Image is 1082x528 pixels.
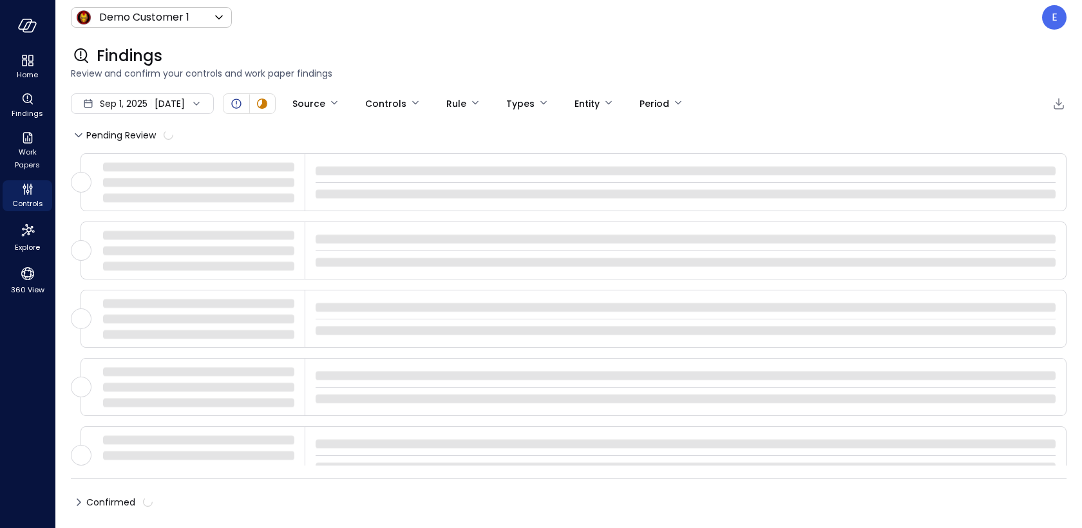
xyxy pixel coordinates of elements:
[1042,5,1067,30] div: Eleanor Yehudai
[3,263,52,297] div: 360 View
[100,97,147,111] span: Sep 1, 2025
[3,90,52,121] div: Findings
[3,52,52,82] div: Home
[446,93,466,115] div: Rule
[3,180,52,211] div: Controls
[292,93,325,115] div: Source
[365,93,406,115] div: Controls
[640,93,669,115] div: Period
[229,96,244,111] div: Open
[97,46,162,66] span: Findings
[8,146,47,171] span: Work Papers
[99,10,189,25] p: Demo Customer 1
[71,66,1067,80] span: Review and confirm your controls and work paper findings
[17,68,38,81] span: Home
[3,219,52,255] div: Explore
[3,129,52,173] div: Work Papers
[12,107,43,120] span: Findings
[86,125,173,146] span: Pending Review
[142,496,153,507] span: calculating...
[76,10,91,25] img: Icon
[11,283,44,296] span: 360 View
[163,129,174,140] span: calculating...
[506,93,535,115] div: Types
[254,96,270,111] div: In Progress
[86,492,153,513] span: Confirmed
[574,93,600,115] div: Entity
[15,241,40,254] span: Explore
[1052,10,1058,25] p: E
[12,197,43,210] span: Controls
